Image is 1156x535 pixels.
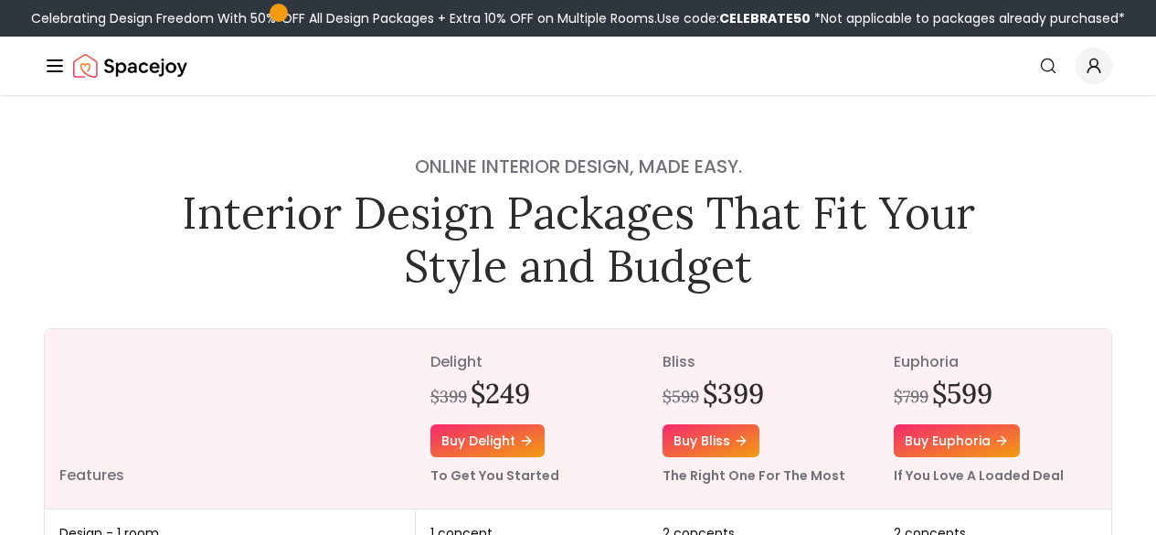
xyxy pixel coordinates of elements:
[719,9,811,27] b: CELEBRATE50
[73,48,187,84] img: Spacejoy Logo
[430,351,633,373] p: delight
[703,377,764,410] h2: $399
[471,377,530,410] h2: $249
[663,466,845,485] small: The Right One For The Most
[430,424,545,457] a: Buy delight
[430,466,559,485] small: To Get You Started
[45,329,416,509] th: Features
[894,424,1020,457] a: Buy euphoria
[811,9,1125,27] span: *Not applicable to packages already purchased*
[663,424,759,457] a: Buy bliss
[894,466,1064,485] small: If You Love A Loaded Deal
[932,377,992,410] h2: $599
[44,37,1112,95] nav: Global
[894,384,928,410] div: $799
[169,154,988,179] h4: Online interior design, made easy.
[169,187,988,292] h1: Interior Design Packages That Fit Your Style and Budget
[657,9,811,27] span: Use code:
[430,384,467,410] div: $399
[31,9,1125,27] div: Celebrating Design Freedom With 50% OFF All Design Packages + Extra 10% OFF on Multiple Rooms.
[894,351,1097,373] p: euphoria
[663,384,699,410] div: $599
[73,48,187,84] a: Spacejoy
[663,351,865,373] p: bliss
